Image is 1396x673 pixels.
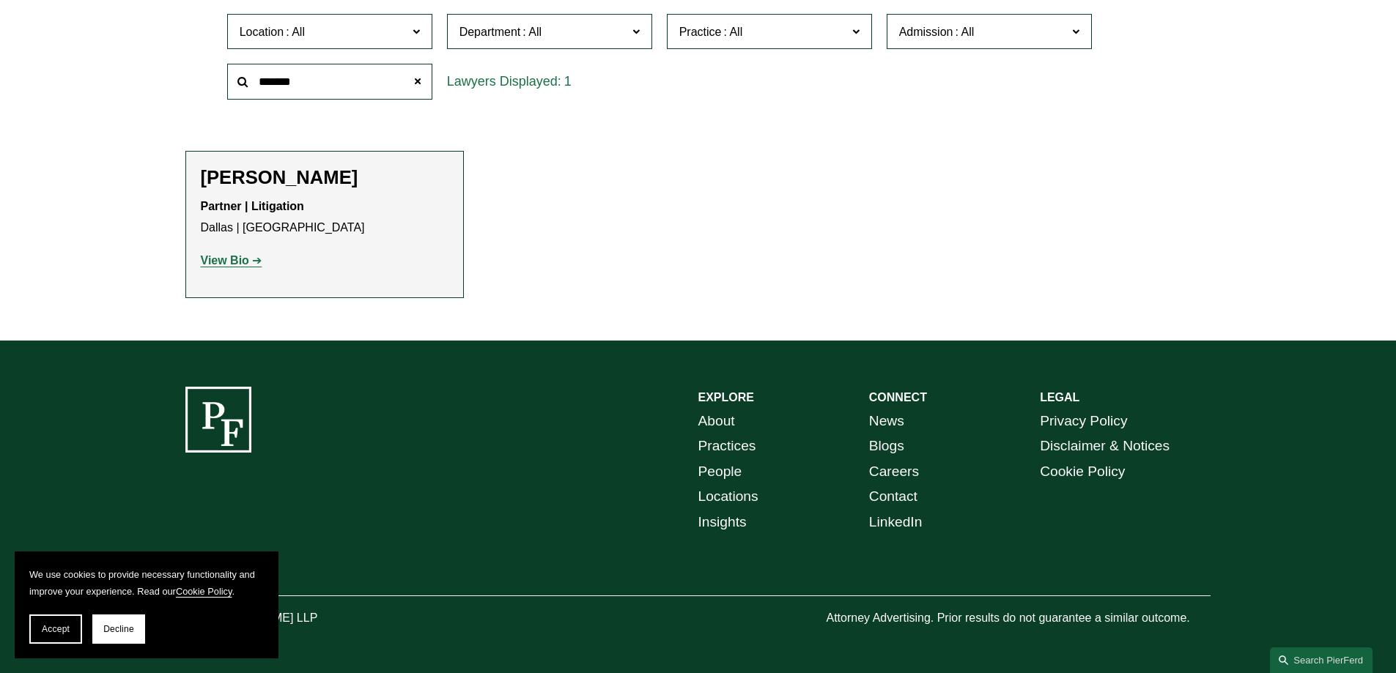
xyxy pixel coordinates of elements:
p: Attorney Advertising. Prior results do not guarantee a similar outcome. [826,608,1211,629]
a: Locations [698,484,758,510]
a: Search this site [1270,647,1373,673]
strong: CONNECT [869,391,927,404]
p: © [PERSON_NAME] LLP [185,608,399,629]
button: Accept [29,614,82,644]
a: Practices [698,434,756,459]
span: Admission [899,26,953,38]
a: Disclaimer & Notices [1040,434,1170,459]
p: We use cookies to provide necessary functionality and improve your experience. Read our . [29,566,264,600]
a: Blogs [869,434,904,459]
span: Department [459,26,521,38]
a: About [698,409,735,434]
a: News [869,409,904,434]
span: Accept [42,624,70,634]
strong: LEGAL [1040,391,1079,404]
section: Cookie banner [15,551,278,658]
a: Careers [869,459,919,485]
strong: EXPLORE [698,391,754,404]
span: Practice [679,26,722,38]
strong: Partner | Litigation [201,200,304,212]
strong: View Bio [201,254,249,267]
a: Insights [698,510,747,535]
span: Decline [103,624,134,634]
a: Cookie Policy [176,586,232,597]
a: Cookie Policy [1040,459,1125,485]
a: LinkedIn [869,510,923,535]
span: Location [240,26,284,38]
span: 1 [564,74,572,89]
a: People [698,459,742,485]
a: Contact [869,484,917,510]
a: View Bio [201,254,262,267]
button: Decline [92,614,145,644]
h2: [PERSON_NAME] [201,166,448,189]
a: Privacy Policy [1040,409,1127,434]
p: Dallas | [GEOGRAPHIC_DATA] [201,196,448,239]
